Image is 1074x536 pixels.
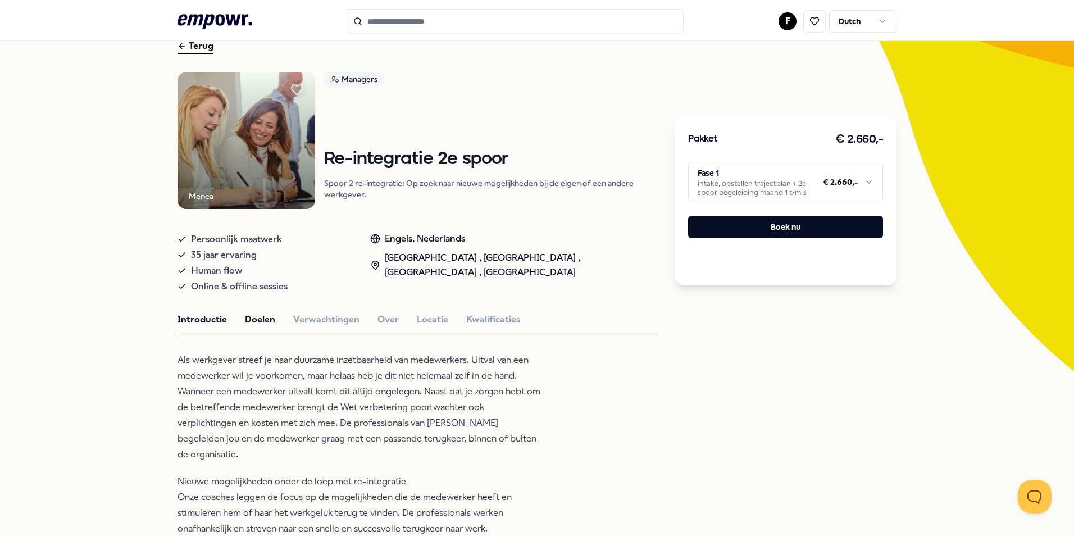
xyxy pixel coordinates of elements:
[688,132,717,147] h3: Pakket
[191,279,288,294] span: Online & offline sessies
[293,312,359,327] button: Verwachtingen
[417,312,448,327] button: Locatie
[178,312,227,327] button: Introductie
[189,190,213,202] div: Menea
[377,312,399,327] button: Over
[178,72,315,210] img: Product Image
[466,312,521,327] button: Kwalificaties
[178,352,543,462] p: Als werkgever streef je naar duurzame inzetbaarheid van medewerkers. Uitval van een medewerker wi...
[688,216,883,238] button: Boek nu
[245,312,275,327] button: Doelen
[835,130,884,148] h3: € 2.660,-
[324,72,384,88] div: Managers
[324,149,657,169] h1: Re-integratie 2e spoor
[324,72,657,92] a: Managers
[1018,480,1052,514] iframe: Help Scout Beacon - Open
[779,12,797,30] button: F
[370,251,657,279] div: [GEOGRAPHIC_DATA] , [GEOGRAPHIC_DATA] , [GEOGRAPHIC_DATA] , [GEOGRAPHIC_DATA]
[370,231,657,246] div: Engels, Nederlands
[191,247,257,263] span: 35 jaar ervaring
[178,39,213,54] div: Terug
[191,263,242,279] span: Human flow
[191,231,282,247] span: Persoonlijk maatwerk
[347,9,684,34] input: Search for products, categories or subcategories
[324,178,657,200] p: Spoor 2 re-integratie: Op zoek naar nieuwe mogelijkheden bij de eigen of een andere werkgever.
